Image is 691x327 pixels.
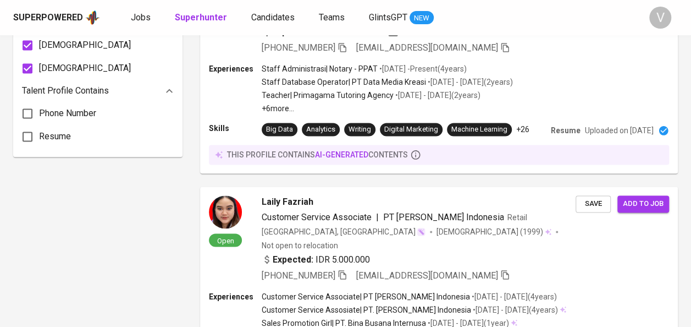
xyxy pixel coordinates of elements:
p: +26 [516,124,529,135]
span: | [376,211,379,224]
b: Expected: [273,253,313,266]
p: • [DATE] - [DATE] ( 2 years ) [426,77,513,88]
p: • [DATE] - [DATE] ( 4 years ) [471,304,558,315]
span: Jobs [131,12,151,23]
div: Digital Marketing [384,124,438,135]
div: Machine Learning [451,124,507,135]
div: (1999) [436,226,551,237]
span: Teams [319,12,345,23]
span: GlintsGPT [369,12,407,23]
img: magic_wand.svg [417,227,425,236]
a: Jobs [131,11,153,25]
p: Skills [209,123,262,134]
p: Customer Service Assosiate | PT. [PERSON_NAME] Indonesia [262,304,471,315]
span: Resume [39,130,71,143]
p: Talent Profile Contains [22,84,109,97]
p: Resume [551,125,581,136]
div: Analytics [306,124,335,135]
p: this profile contains contents [227,149,408,160]
span: Laily Fazriah [262,195,313,209]
p: • [DATE] - Present ( 4 years ) [378,63,467,74]
p: Staff Database Operator | PT Data Media Kreasi [262,77,426,88]
span: Retail [507,213,527,222]
a: Candidates [251,11,297,25]
p: Customer Service Associate | PT [PERSON_NAME] Indonesia [262,291,470,302]
div: Talent Profile Contains [22,80,174,102]
p: • [DATE] - [DATE] ( 4 years ) [470,291,557,302]
div: V [649,7,671,29]
span: Save [581,198,605,210]
span: [PHONE_NUMBER] [262,270,335,280]
span: Phone Number [39,107,96,120]
span: Candidates [251,12,295,23]
button: Save [576,195,611,212]
p: Teacher | Primagama Tutoring Agency [262,90,394,101]
span: NEW [410,13,434,24]
a: Superpoweredapp logo [13,9,100,26]
div: Superpowered [13,12,83,24]
div: Big Data [266,124,293,135]
span: Open [213,236,239,245]
img: app logo [85,9,100,26]
p: Experiences [209,63,262,74]
div: Writing [349,124,371,135]
a: Teams [319,11,347,25]
a: Superhunter [175,11,229,25]
span: Add to job [623,198,664,210]
button: Add to job [617,195,669,212]
b: Superhunter [175,12,227,23]
span: Customer Service Associate [262,212,372,222]
p: • [DATE] - [DATE] ( 2 years ) [394,90,480,101]
div: [GEOGRAPHIC_DATA], [GEOGRAPHIC_DATA] [262,226,425,237]
p: Uploaded on [DATE] [585,125,654,136]
span: [EMAIL_ADDRESS][DOMAIN_NAME] [356,270,498,280]
span: [PHONE_NUMBER] [262,42,335,53]
a: GlintsGPT NEW [369,11,434,25]
span: [DEMOGRAPHIC_DATA] [39,39,131,52]
img: 5d0099057210a3ef652d09167be3a6c1.jpg [209,195,242,228]
span: AI-generated [315,150,368,159]
span: PT [PERSON_NAME] Indonesia [383,212,504,222]
span: [DEMOGRAPHIC_DATA] [39,62,131,75]
p: Experiences [209,291,262,302]
span: [DEMOGRAPHIC_DATA] [436,226,520,237]
div: IDR 5.000.000 [262,253,370,266]
span: [EMAIL_ADDRESS][DOMAIN_NAME] [356,42,498,53]
p: Not open to relocation [262,239,338,250]
p: +6 more ... [262,103,513,114]
p: Staff Administrasi | Notary - PPAT [262,63,378,74]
